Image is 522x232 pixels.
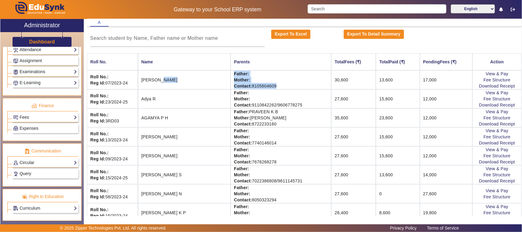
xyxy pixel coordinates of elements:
td: 15,600 [376,89,420,108]
td: 8105604609 [231,70,331,89]
td: [PERSON_NAME] [138,127,231,146]
td: 23/2024-25 [87,89,138,108]
a: Download Receipt [479,159,515,164]
td: 27,600 [331,184,376,203]
td: 27,600 [331,89,376,108]
a: Fee Structure [483,115,510,120]
input: Search [308,4,446,13]
td: [PERSON_NAME] [138,70,231,89]
td: 8088920630 [231,203,331,222]
strong: Mother: [234,115,250,120]
td: 9110842262/9606778275 [231,89,331,108]
strong: Roll No.: [90,188,109,193]
strong: Reg Id: [90,213,105,218]
td: Adya R [138,89,231,108]
td: 7740146014 [231,127,331,146]
td: 15/2023-24 [87,203,138,222]
td: [PERSON_NAME] S [138,165,231,184]
a: Fee Structure [483,210,510,215]
a: Assignment [13,57,77,64]
a: View & Pay [486,204,509,209]
span: Query [20,171,31,176]
td: 14,000 [420,165,472,184]
a: Expenses [13,125,77,132]
td: 13,600 [376,70,420,89]
td: 27,600 [420,184,472,203]
th: Parents [231,53,331,70]
td: 35,600 [331,108,376,127]
strong: Reg Id: [90,137,105,142]
strong: Reg Id: [90,194,105,199]
strong: Reg Id: [90,118,105,123]
td: 7676268278 [231,146,331,165]
a: Fee Structure [483,153,510,158]
td: 27,600 [331,127,376,146]
strong: Father: [234,128,249,133]
td: 13,600 [376,165,420,184]
a: Terms of Service [424,224,462,232]
td: 12,000 [420,89,472,108]
strong: Father: [234,147,249,152]
a: View & Pay [486,147,509,152]
img: finance.png [31,103,37,109]
td: 7022386808/9611145731 [231,165,331,184]
div: Name [141,58,153,65]
strong: Father: [234,109,249,114]
div: TotalPaid (₹) [379,58,416,65]
h5: Gateway to your School ERP system [134,6,301,13]
strong: Contact: [234,103,252,107]
div: TotalFees (₹) [335,58,361,65]
strong: Mother: [234,210,250,215]
strong: Roll No.: [90,74,109,79]
strong: Roll No.: [90,150,109,155]
td: 0 [376,184,420,203]
td: 07/2023-24 [87,70,138,89]
a: Fee Structure [483,194,510,199]
img: rte.png [22,194,27,200]
strong: Father: [234,71,249,76]
strong: Mother: [234,153,250,158]
div: PendingFees (₹) [423,58,457,65]
a: Download Receipt [479,103,515,107]
td: AGAMYA P H [138,108,231,127]
td: 09/2023-24 [87,146,138,165]
td: 19,800 [420,203,472,222]
td: [PERSON_NAME] [138,146,231,165]
div: Roll No. [90,58,106,65]
strong: Contact: [234,178,252,183]
a: View & Pay [486,90,509,95]
a: View & Pay [486,188,509,193]
a: Dashboard [29,39,55,45]
td: 8,600 [376,203,420,222]
span: A [98,20,101,24]
th: Action [472,53,522,70]
strong: Mother: [234,96,250,101]
td: 15/2024-25 [87,165,138,184]
td: 12,000 [420,108,472,127]
a: Administrator [0,19,84,32]
button: Export To Excel [271,30,310,39]
strong: Roll No.: [90,93,109,98]
strong: Father: [234,204,249,209]
div: TotalPaid (₹) [379,58,405,65]
strong: Mother: [234,191,250,196]
td: 27,600 [331,165,376,184]
td: 12,000 [420,146,472,165]
strong: Mother: [234,134,250,139]
td: 30,600 [331,70,376,89]
strong: Mother: [234,172,250,177]
span: Assignment [20,58,42,63]
input: Search student by Name, Father name or Mother name [90,35,265,42]
p: Finance [7,103,78,109]
td: [PERSON_NAME] N [138,184,231,203]
a: Privacy Policy [387,224,420,232]
strong: Father: [234,185,249,190]
td: 58/2023-24 [87,184,138,203]
p: Communication [7,148,78,154]
img: communication.png [24,148,30,154]
td: 8050323294 [231,184,331,203]
td: PRAVEEN K B [PERSON_NAME] 8722233160 [231,108,331,127]
td: 13/2023-24 [87,127,138,146]
td: 28,400 [331,203,376,222]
